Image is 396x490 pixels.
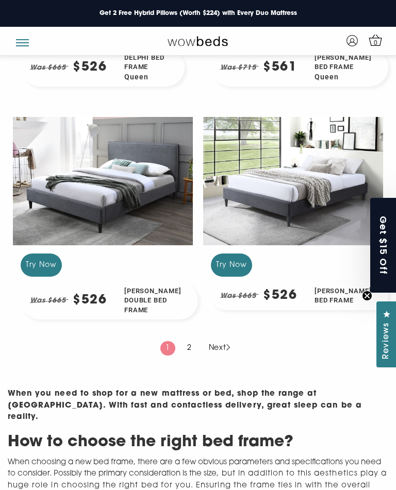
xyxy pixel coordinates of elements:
span: Get $15 Off [377,215,390,275]
button: Close teaser [362,291,372,301]
span: 0 [371,38,381,48]
nav: Pagination [8,341,388,356]
div: $526 [263,290,298,302]
span: Reviews [380,323,393,359]
em: Was $665 [30,294,69,307]
a: Page 1 [160,341,175,356]
img: Wow Beds Logo [168,36,228,46]
a: 0 [367,31,385,49]
div: $526 [73,61,107,74]
a: Try Now Was $665 $526 [PERSON_NAME] Bed Frame [203,113,383,318]
div: Try Now [21,254,62,277]
div: Delphi Bed Frame [116,48,185,87]
em: Was $665 [220,290,259,302]
div: $526 [73,294,107,307]
div: Get $15 OffClose teaser [370,198,396,293]
div: [PERSON_NAME] Bed Frame [306,48,388,87]
a: Get 2 Free Hybrid Pillows (Worth $224) with Every Duo Mattress [91,7,305,20]
strong: When you need to shop for a new mattress or bed, shop the range at [GEOGRAPHIC_DATA]. With fast a... [8,390,362,421]
div: [PERSON_NAME] Double Bed Frame [116,282,198,319]
div: $561 [263,61,298,74]
div: Try Now [211,254,252,277]
a: Next page [204,341,236,356]
em: Was $665 [30,61,69,74]
em: Was $715 [220,61,259,74]
div: [PERSON_NAME] Bed Frame [306,282,388,310]
span: Queen [124,72,168,82]
h2: How to choose the right bed frame? [8,432,388,453]
span: Queen [315,72,372,82]
a: Try Now Was $665 $526 [PERSON_NAME] Double Bed Frame [13,113,193,328]
a: Page 2 [182,341,197,356]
